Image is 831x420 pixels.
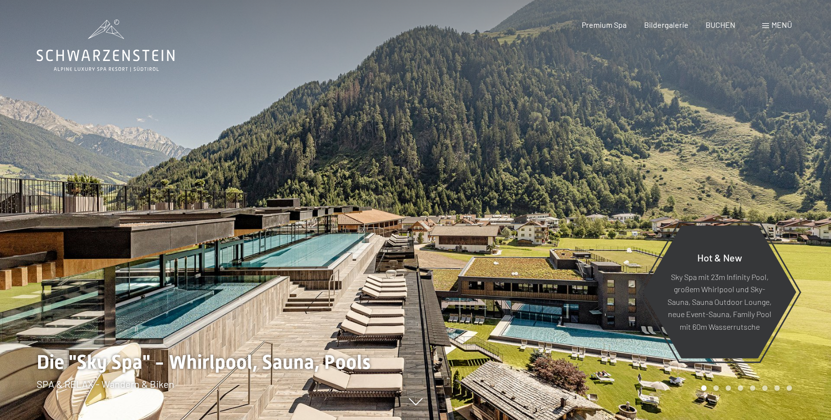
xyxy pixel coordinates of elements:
a: Premium Spa [582,20,627,29]
div: Carousel Page 5 [750,385,755,391]
div: Carousel Page 2 [713,385,719,391]
a: BUCHEN [706,20,735,29]
span: Menü [771,20,792,29]
div: Carousel Page 8 [787,385,792,391]
div: Carousel Page 7 [774,385,780,391]
div: Carousel Page 4 [738,385,743,391]
p: Sky Spa mit 23m Infinity Pool, großem Whirlpool und Sky-Sauna, Sauna Outdoor Lounge, neue Event-S... [667,270,772,333]
a: Bildergalerie [644,20,689,29]
a: Hot & New Sky Spa mit 23m Infinity Pool, großem Whirlpool und Sky-Sauna, Sauna Outdoor Lounge, ne... [642,225,797,359]
div: Carousel Pagination [698,385,792,391]
span: Hot & New [697,251,742,263]
div: Carousel Page 1 (Current Slide) [701,385,707,391]
div: Carousel Page 6 [762,385,768,391]
div: Carousel Page 3 [726,385,731,391]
